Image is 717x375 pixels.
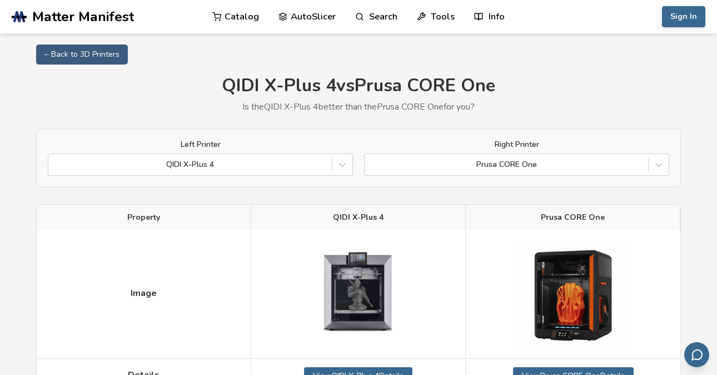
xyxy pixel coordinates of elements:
span: QIDI X-Plus 4 [333,213,384,222]
input: Prusa CORE One [370,160,372,169]
label: Right Printer [364,140,669,149]
input: QIDI X-Plus 4 [54,160,56,169]
img: QIDI X-Plus 4 [303,239,414,350]
span: Image [131,288,157,298]
img: Prusa CORE One [517,239,629,350]
h1: QIDI X-Plus 4 vs Prusa CORE One [36,76,681,96]
label: Left Printer [48,140,353,149]
a: ← Back to 3D Printers [36,45,128,65]
span: Matter Manifest [32,9,134,24]
p: Is the QIDI X-Plus 4 better than the Prusa CORE One for you? [36,102,681,112]
button: Sign In [662,6,705,27]
span: Prusa CORE One [541,213,605,222]
span: Property [127,213,160,222]
button: Send feedback via email [684,342,709,367]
